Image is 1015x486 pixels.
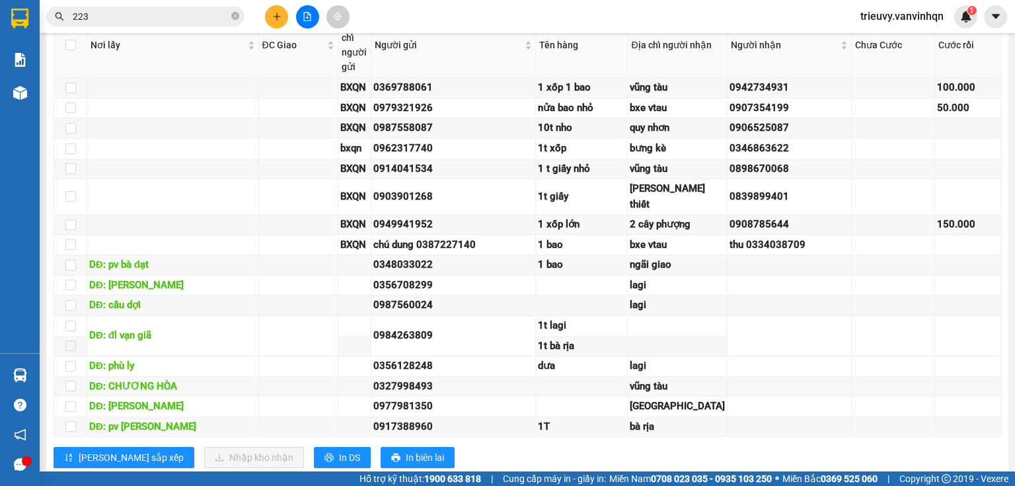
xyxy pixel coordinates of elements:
div: 0917388960 [373,419,533,435]
div: 1 xốp lớn [538,217,626,233]
span: copyright [942,474,951,483]
div: DĐ: phù ly [89,358,256,374]
div: 1 t giấy nhỏ [538,161,626,177]
div: bxe vtau [630,101,725,116]
div: 1T [538,419,626,435]
span: close-circle [231,11,239,23]
span: close-circle [231,12,239,20]
span: printer [324,453,334,464]
div: 1t giấy [538,189,626,205]
div: chú dung 0387227140 [373,237,533,253]
div: DĐ: CHƯƠNG HÒA [89,379,256,395]
div: lagi [630,298,725,313]
div: [PERSON_NAME] thiết [630,181,725,212]
div: vũng tàu [630,379,725,395]
div: bxqn [340,141,369,157]
div: 0987560024 [373,298,533,313]
span: Hỗ trợ kỹ thuật: [359,471,481,486]
div: DĐ: cầu dợi [89,298,256,313]
span: aim [333,12,342,21]
div: BXQN [340,120,369,136]
div: Địa chỉ người nhận [631,38,724,52]
div: BXQN [340,217,369,233]
div: 100.000 [937,80,998,96]
div: nửa bao nhỏ [538,101,626,116]
strong: 1900 633 818 [424,473,481,484]
div: 10t nho [538,120,626,136]
img: icon-new-feature [960,11,972,22]
span: plus [272,12,282,21]
span: In biên lai [406,450,444,465]
img: logo-vxr [11,9,28,28]
div: 0348033022 [373,257,533,273]
div: 0327998493 [373,379,533,395]
span: 1 [969,6,974,15]
div: 1 bao [538,257,626,273]
div: 0898670068 [730,161,849,177]
span: In DS [339,450,360,465]
button: printerIn DS [314,447,371,468]
span: question-circle [14,399,26,411]
strong: 0708 023 035 - 0935 103 250 [651,473,772,484]
sup: 1 [967,6,977,15]
div: Địa chỉ người gửi [342,16,367,74]
div: [GEOGRAPHIC_DATA] [630,399,725,415]
div: 1 xốp 1 bao [538,80,626,96]
div: DĐ: đl vạn giã [89,328,256,344]
div: bxe vtau [630,237,725,253]
div: 0906525087 [730,120,849,136]
span: Người gửi [375,38,522,52]
div: 1 bao [538,237,626,253]
img: warehouse-icon [13,86,27,100]
span: caret-down [990,11,1002,22]
button: file-add [296,5,319,28]
div: 0962317740 [373,141,533,157]
div: 150.000 [937,217,998,233]
div: BXQN [340,189,369,205]
span: message [14,458,26,471]
div: thu 0334038709 [730,237,849,253]
div: BXQN [340,101,369,116]
span: ⚪️ [775,476,779,481]
div: DĐ: [PERSON_NAME] [89,399,256,415]
strong: 0369 525 060 [821,473,878,484]
div: 1t xốp [538,141,626,157]
div: 0942734931 [730,80,849,96]
button: aim [326,5,350,28]
span: sort-ascending [64,453,73,464]
div: vũng tàu [630,161,725,177]
div: quy nhơn [630,120,725,136]
img: solution-icon [13,53,27,67]
span: Miền Nam [609,471,772,486]
div: DĐ: pv bà đạt [89,257,256,273]
div: 0979321926 [373,101,533,116]
div: 0908785644 [730,217,849,233]
button: printerIn biên lai [381,447,455,468]
div: BXQN [340,237,369,253]
div: ngãi giao [630,257,725,273]
div: 0987558087 [373,120,533,136]
div: lagi [630,358,725,374]
input: Tìm tên, số ĐT hoặc mã đơn [73,9,229,24]
div: 0984263809 [373,328,533,344]
span: notification [14,428,26,441]
div: 0977981350 [373,399,533,415]
th: Tên hàng [536,13,628,78]
span: Nơi lấy [91,38,245,52]
div: 0914041534 [373,161,533,177]
span: file-add [303,12,312,21]
button: downloadNhập kho nhận [204,447,304,468]
span: printer [391,453,400,464]
div: DĐ: pv [PERSON_NAME] [89,419,256,435]
span: | [491,471,493,486]
div: 0356708299 [373,278,533,294]
div: BXQN [340,80,369,96]
div: 1t lagi [538,318,626,334]
div: 0839899401 [730,189,849,205]
button: plus [265,5,288,28]
div: vũng tàu [630,80,725,96]
button: caret-down [984,5,1007,28]
th: Chưa Cước [852,13,935,78]
span: Người nhận [731,38,838,52]
div: lagi [630,278,725,294]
